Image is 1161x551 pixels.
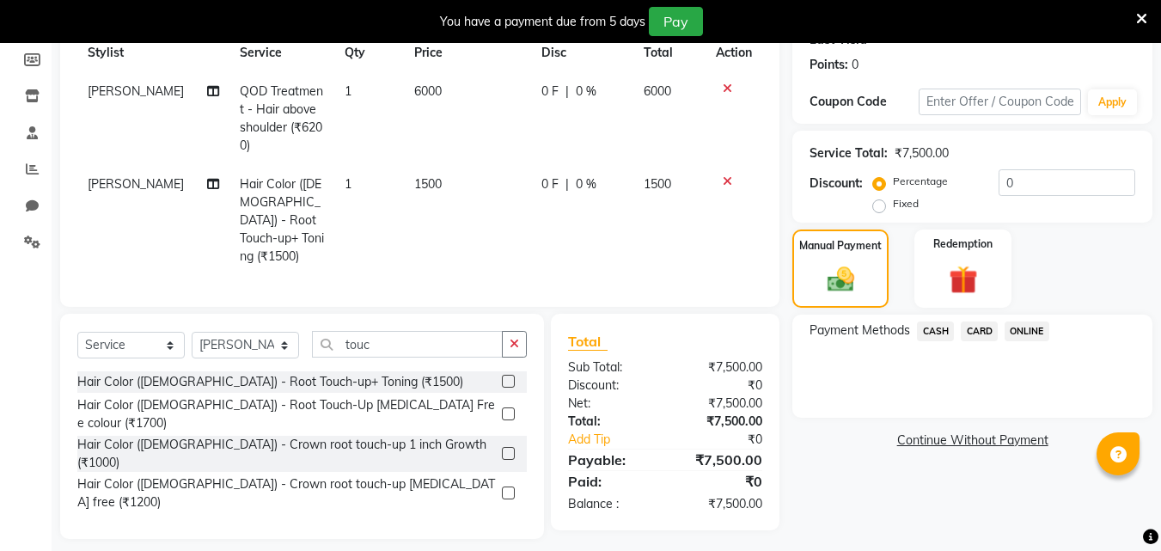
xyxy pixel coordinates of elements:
div: ₹7,500.00 [895,144,949,162]
div: 0 [852,56,859,74]
label: Fixed [893,196,919,211]
div: Payable: [555,450,665,470]
button: Apply [1088,89,1137,115]
span: Hair Color ([DEMOGRAPHIC_DATA]) - Root Touch-up+ Toning (₹1500) [240,176,324,264]
label: Manual Payment [799,238,882,254]
div: ₹7,500.00 [665,395,775,413]
span: 1 [345,83,351,99]
label: Percentage [893,174,948,189]
th: Stylist [77,34,229,72]
img: _cash.svg [819,264,863,295]
div: Discount: [555,377,665,395]
span: 0 F [541,175,559,193]
span: | [565,83,569,101]
div: ₹7,500.00 [665,495,775,513]
div: ₹0 [684,431,776,449]
span: ONLINE [1005,321,1049,341]
span: | [565,175,569,193]
span: 0 % [576,83,596,101]
div: ₹0 [665,377,775,395]
th: Total [633,34,706,72]
input: Search or Scan [312,331,503,358]
div: Hair Color ([DEMOGRAPHIC_DATA]) - Root Touch-Up [MEDICAL_DATA] Free colour (₹1700) [77,396,495,432]
div: ₹7,500.00 [665,358,775,377]
span: [PERSON_NAME] [88,176,184,192]
div: You have a payment due from 5 days [440,13,645,31]
label: Redemption [933,236,993,252]
span: 1 [345,176,351,192]
span: Total [568,333,608,351]
a: Add Tip [555,431,683,449]
input: Enter Offer / Coupon Code [919,89,1081,115]
div: Discount: [810,174,863,193]
a: Continue Without Payment [796,432,1149,450]
th: Service [229,34,334,72]
span: 0 % [576,175,596,193]
span: 1500 [644,176,671,192]
div: Service Total: [810,144,888,162]
div: ₹0 [665,471,775,492]
div: Sub Total: [555,358,665,377]
div: Paid: [555,471,665,492]
div: Hair Color ([DEMOGRAPHIC_DATA]) - Crown root touch-up 1 inch Growth (₹1000) [77,436,495,472]
div: Net: [555,395,665,413]
span: 1500 [414,176,442,192]
div: ₹7,500.00 [665,450,775,470]
span: [PERSON_NAME] [88,83,184,99]
span: CASH [917,321,954,341]
th: Qty [334,34,404,72]
span: 6000 [644,83,671,99]
th: Price [404,34,531,72]
div: Hair Color ([DEMOGRAPHIC_DATA]) - Root Touch-up+ Toning (₹1500) [77,373,463,391]
span: Payment Methods [810,321,910,340]
th: Action [706,34,762,72]
span: 0 F [541,83,559,101]
div: Coupon Code [810,93,918,111]
div: Total: [555,413,665,431]
th: Disc [531,34,633,72]
div: Hair Color ([DEMOGRAPHIC_DATA]) - Crown root touch-up [MEDICAL_DATA] free (₹1200) [77,475,495,511]
span: QOD Treatment - Hair above shoulder (₹6200) [240,83,323,153]
span: 6000 [414,83,442,99]
div: Balance : [555,495,665,513]
div: Points: [810,56,848,74]
img: _gift.svg [940,262,987,297]
button: Pay [649,7,703,36]
span: CARD [961,321,998,341]
div: ₹7,500.00 [665,413,775,431]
